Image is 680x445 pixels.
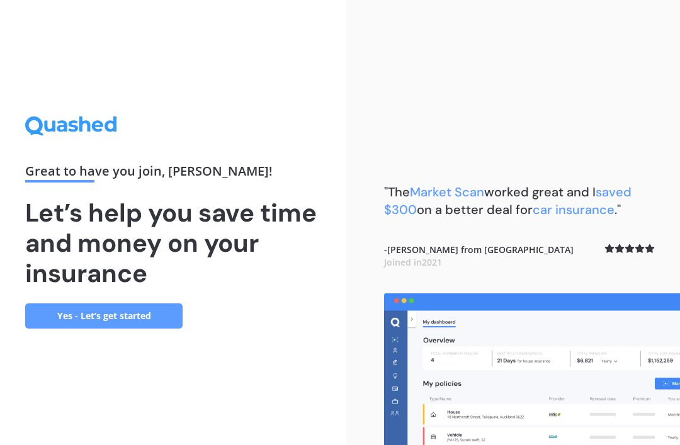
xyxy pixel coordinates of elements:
span: Market Scan [410,184,484,200]
h1: Let’s help you save time and money on your insurance [25,198,321,288]
b: "The worked great and I on a better deal for ." [384,184,632,218]
span: saved $300 [384,184,632,218]
a: Yes - Let’s get started [25,303,183,329]
span: car insurance [533,201,615,218]
span: Joined in 2021 [384,256,442,268]
img: dashboard.webp [384,293,680,445]
b: - [PERSON_NAME] from [GEOGRAPHIC_DATA] [384,244,574,268]
div: Great to have you join , [PERSON_NAME] ! [25,165,321,183]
